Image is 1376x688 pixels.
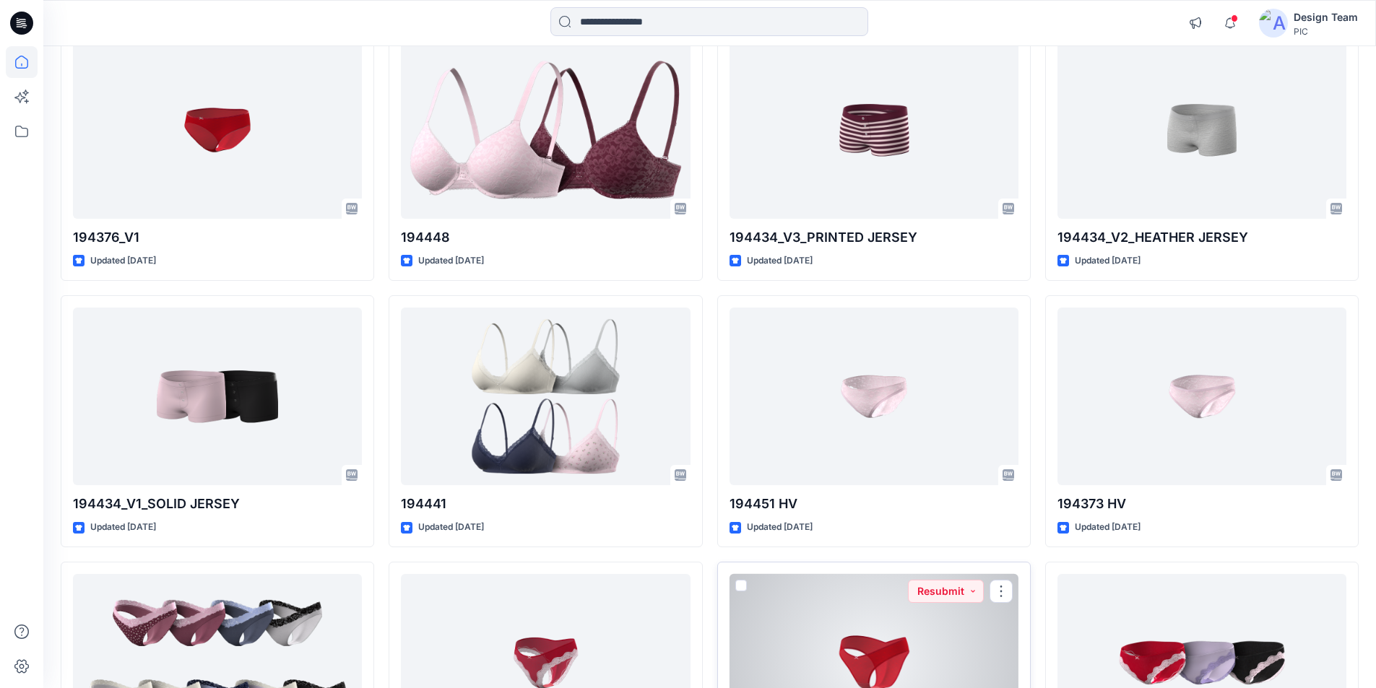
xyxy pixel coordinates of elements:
[730,308,1018,486] a: 194451 HV
[73,227,362,248] p: 194376_V1
[1075,520,1141,535] p: Updated [DATE]
[73,40,362,219] a: 194376_V1
[1057,40,1346,219] a: 194434_V2_HEATHER JERSEY
[1294,26,1358,37] div: PIC
[1075,253,1141,269] p: Updated [DATE]
[73,494,362,514] p: 194434_V1_SOLID JERSEY
[1057,494,1346,514] p: 194373 HV
[401,227,690,248] p: 194448
[401,494,690,514] p: 194441
[73,308,362,486] a: 194434_V1_SOLID JERSEY
[747,520,813,535] p: Updated [DATE]
[401,308,690,486] a: 194441
[90,520,156,535] p: Updated [DATE]
[1294,9,1358,26] div: Design Team
[1057,227,1346,248] p: 194434_V2_HEATHER JERSEY
[730,40,1018,219] a: 194434_V3_PRINTED JERSEY
[418,520,484,535] p: Updated [DATE]
[418,253,484,269] p: Updated [DATE]
[90,253,156,269] p: Updated [DATE]
[401,40,690,219] a: 194448
[747,253,813,269] p: Updated [DATE]
[730,227,1018,248] p: 194434_V3_PRINTED JERSEY
[730,494,1018,514] p: 194451 HV
[1259,9,1288,38] img: avatar
[1057,308,1346,486] a: 194373 HV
